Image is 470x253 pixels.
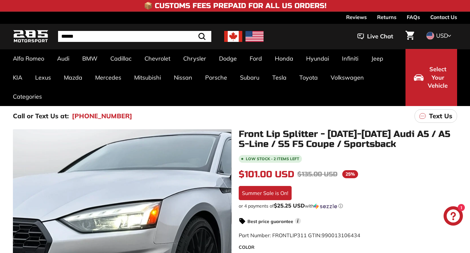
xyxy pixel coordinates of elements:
[246,157,299,161] span: Low stock - 2 items left
[314,203,337,209] img: Sezzle
[342,170,358,178] span: 25%
[239,244,457,251] label: COLOR
[58,31,211,42] input: Search
[442,206,465,227] inbox-online-store-chat: Shopify online store chat
[239,203,457,209] div: or 4 payments of$25.25 USDwithSezzle Click to learn more about Sezzle
[324,68,370,87] a: Volkswagen
[144,2,326,10] h4: 📦 Customs Fees Prepaid for All US Orders!
[177,49,213,68] a: Chrysler
[76,49,104,68] a: BMW
[297,170,337,178] span: $135.00 USD
[293,68,324,87] a: Toyota
[239,186,292,200] div: Summer Sale is On!
[104,49,138,68] a: Cadillac
[29,68,57,87] a: Lexus
[300,49,335,68] a: Hyundai
[213,49,243,68] a: Dodge
[89,68,128,87] a: Mercedes
[407,12,420,23] a: FAQs
[138,49,177,68] a: Chevrolet
[13,111,69,121] p: Call or Text Us at:
[234,68,266,87] a: Subaru
[239,169,294,180] span: $101.00 USD
[51,49,76,68] a: Audi
[346,12,367,23] a: Reviews
[239,203,457,209] div: or 4 payments of with
[335,49,365,68] a: Infiniti
[295,218,301,224] span: i
[349,28,402,44] button: Live Chat
[167,68,199,87] a: Nissan
[415,109,457,123] a: Text Us
[243,49,268,68] a: Ford
[429,111,452,121] p: Text Us
[405,49,457,106] button: Select Your Vehicle
[239,129,457,149] h1: Front Lip Splitter - [DATE]-[DATE] Audi A5 / A5 S-Line / S5 F5 Coupe / Sportsback
[427,65,449,90] span: Select Your Vehicle
[402,25,418,47] a: Cart
[365,49,390,68] a: Jeep
[128,68,167,87] a: Mitsubishi
[430,12,457,23] a: Contact Us
[57,68,89,87] a: Mazda
[13,29,48,44] img: Logo_285_Motorsport_areodynamics_components
[199,68,234,87] a: Porsche
[247,219,293,224] strong: Best price guarantee
[6,49,51,68] a: Alfa Romeo
[239,232,360,238] span: Part Number: FRONTLIP311 GTIN:
[6,68,29,87] a: KIA
[322,232,360,238] span: 990013106434
[274,202,305,209] span: $25.25 USD
[6,87,48,106] a: Categories
[268,49,300,68] a: Honda
[367,32,393,41] span: Live Chat
[266,68,293,87] a: Tesla
[72,111,132,121] a: [PHONE_NUMBER]
[377,12,396,23] a: Returns
[436,32,448,39] span: USD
